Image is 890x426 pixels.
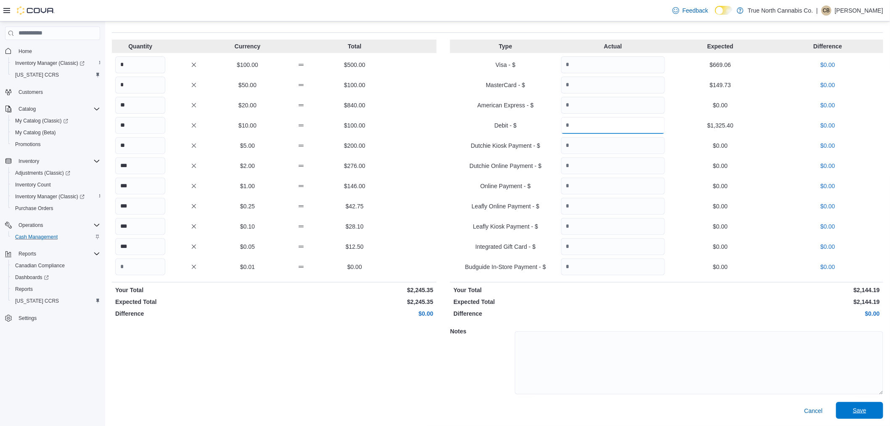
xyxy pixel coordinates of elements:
[12,284,100,294] span: Reports
[15,313,40,323] a: Settings
[12,296,100,306] span: Washington CCRS
[668,101,772,109] p: $0.00
[12,180,54,190] a: Inventory Count
[776,242,880,251] p: $0.00
[12,168,74,178] a: Adjustments (Classic)
[15,249,100,259] span: Reports
[15,262,65,269] span: Canadian Compliance
[15,274,49,281] span: Dashboards
[776,202,880,210] p: $0.00
[561,258,665,275] input: Quantity
[276,286,433,294] p: $2,245.35
[15,205,53,212] span: Purchase Orders
[8,57,103,69] a: Inventory Manager (Classic)
[12,261,100,271] span: Canadian Compliance
[816,5,818,16] p: |
[12,70,100,80] span: Washington CCRS
[12,116,72,126] a: My Catalog (Classic)
[776,182,880,190] p: $0.00
[15,249,40,259] button: Reports
[19,158,39,165] span: Inventory
[12,284,36,294] a: Reports
[15,286,33,293] span: Reports
[15,193,85,200] span: Inventory Manager (Classic)
[330,162,380,170] p: $276.00
[8,69,103,81] button: [US_STATE] CCRS
[12,128,59,138] a: My Catalog (Beta)
[12,139,44,149] a: Promotions
[222,101,273,109] p: $20.00
[776,121,880,130] p: $0.00
[453,298,665,306] p: Expected Total
[668,162,772,170] p: $0.00
[561,97,665,114] input: Quantity
[776,222,880,231] p: $0.00
[15,129,56,136] span: My Catalog (Beta)
[668,81,772,89] p: $149.73
[15,46,100,56] span: Home
[12,232,61,242] a: Cash Management
[453,286,665,294] p: Your Total
[222,61,273,69] p: $100.00
[561,117,665,134] input: Quantity
[835,5,883,16] p: [PERSON_NAME]
[115,97,165,114] input: Quantity
[12,192,88,202] a: Inventory Manager (Classic)
[330,182,380,190] p: $146.00
[453,309,665,318] p: Difference
[15,104,39,114] button: Catalog
[15,141,41,148] span: Promotions
[330,242,380,251] p: $12.50
[776,162,880,170] p: $0.00
[453,182,557,190] p: Online Payment - $
[330,61,380,69] p: $500.00
[115,286,273,294] p: Your Total
[115,309,273,318] p: Difference
[668,61,772,69] p: $669.06
[115,298,273,306] p: Expected Total
[561,42,665,51] p: Actual
[222,242,273,251] p: $0.05
[453,263,557,271] p: Budguide In-Store Payment - $
[5,42,100,346] nav: Complex example
[450,323,513,340] h5: Notes
[8,179,103,191] button: Inventory Count
[8,295,103,307] button: [US_STATE] CCRS
[776,101,880,109] p: $0.00
[15,87,100,97] span: Customers
[222,42,273,51] p: Currency
[668,182,772,190] p: $0.00
[222,162,273,170] p: $2.00
[19,250,36,257] span: Reports
[453,222,557,231] p: Leafly Kiosk Payment - $
[15,72,59,78] span: [US_STATE] CCRS
[715,6,733,15] input: Dark Mode
[453,162,557,170] p: Dutchie Online Payment - $
[12,203,57,213] a: Purchase Orders
[8,202,103,214] button: Purchase Orders
[12,168,100,178] span: Adjustments (Classic)
[561,77,665,93] input: Quantity
[222,263,273,271] p: $0.01
[668,121,772,130] p: $1,325.40
[668,141,772,150] p: $0.00
[668,263,772,271] p: $0.00
[2,312,103,324] button: Settings
[12,203,100,213] span: Purchase Orders
[15,181,51,188] span: Inventory Count
[668,286,880,294] p: $2,144.19
[2,103,103,115] button: Catalog
[15,220,100,230] span: Operations
[222,182,273,190] p: $1.00
[222,121,273,130] p: $10.00
[15,117,68,124] span: My Catalog (Classic)
[453,61,557,69] p: Visa - $
[330,263,380,271] p: $0.00
[330,222,380,231] p: $28.10
[12,192,100,202] span: Inventory Manager (Classic)
[12,139,100,149] span: Promotions
[804,407,823,415] span: Cancel
[222,202,273,210] p: $0.25
[12,232,100,242] span: Cash Management
[8,127,103,138] button: My Catalog (Beta)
